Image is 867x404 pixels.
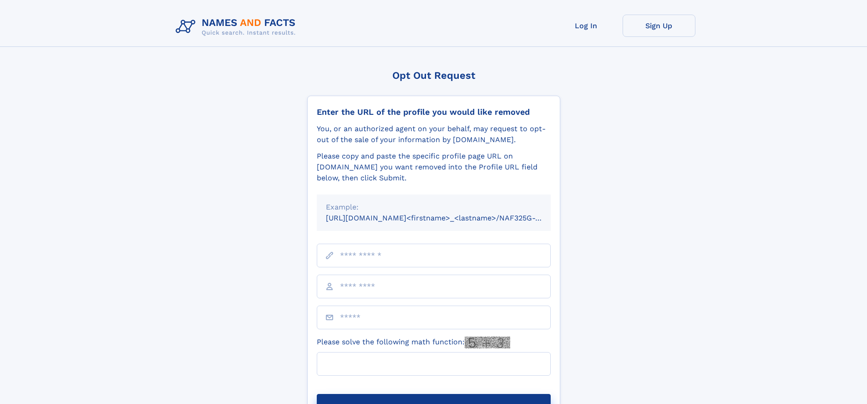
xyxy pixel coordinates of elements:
[317,107,551,117] div: Enter the URL of the profile you would like removed
[326,202,542,213] div: Example:
[317,151,551,184] div: Please copy and paste the specific profile page URL on [DOMAIN_NAME] you want removed into the Pr...
[307,70,560,81] div: Opt Out Request
[623,15,695,37] a: Sign Up
[550,15,623,37] a: Log In
[172,15,303,39] img: Logo Names and Facts
[317,337,510,348] label: Please solve the following math function:
[317,123,551,145] div: You, or an authorized agent on your behalf, may request to opt-out of the sale of your informatio...
[326,214,568,222] small: [URL][DOMAIN_NAME]<firstname>_<lastname>/NAF325G-xxxxxxxx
